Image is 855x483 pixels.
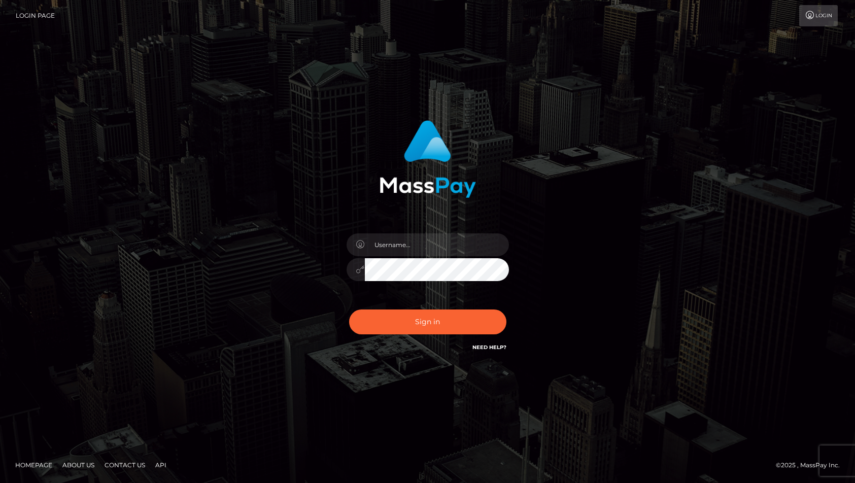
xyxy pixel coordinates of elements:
[11,457,56,473] a: Homepage
[365,233,509,256] input: Username...
[100,457,149,473] a: Contact Us
[58,457,98,473] a: About Us
[799,5,838,26] a: Login
[380,120,476,198] img: MassPay Login
[16,5,55,26] a: Login Page
[776,460,847,471] div: © 2025 , MassPay Inc.
[151,457,170,473] a: API
[349,309,506,334] button: Sign in
[472,344,506,351] a: Need Help?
